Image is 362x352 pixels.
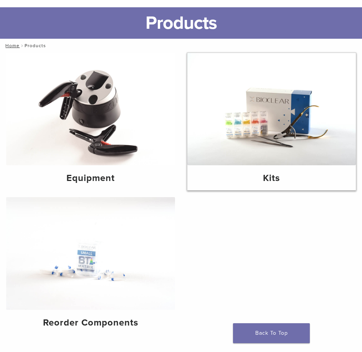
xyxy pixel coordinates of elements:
[20,44,25,48] span: /
[6,197,175,334] a: Reorder Components
[12,171,169,185] h4: Equipment
[187,53,356,190] a: Kits
[6,53,175,165] img: Equipment
[193,171,350,185] h4: Kits
[187,53,356,165] img: Kits
[3,43,20,48] a: Home
[6,53,175,190] a: Equipment
[6,197,175,309] img: Reorder Components
[12,316,169,330] h4: Reorder Components
[233,323,310,343] a: Back To Top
